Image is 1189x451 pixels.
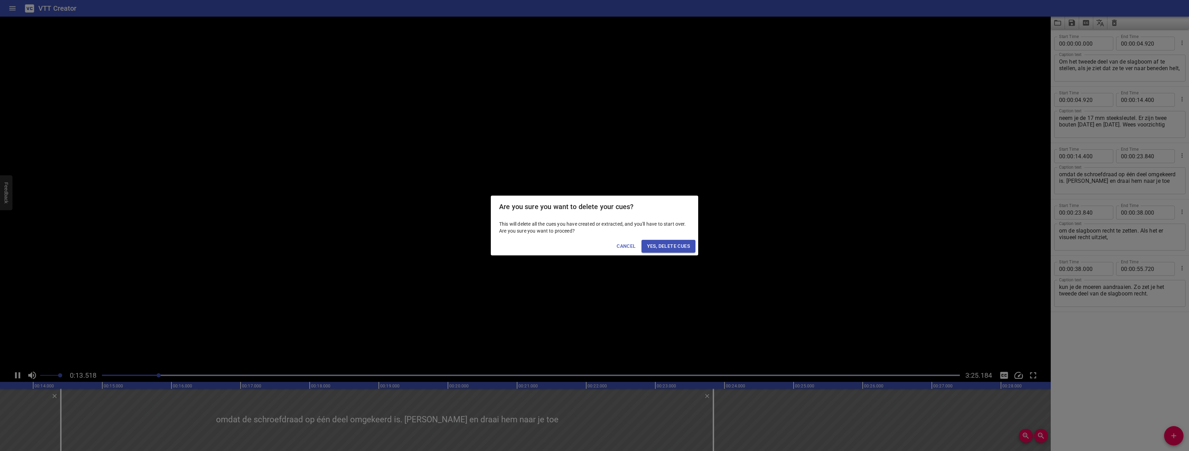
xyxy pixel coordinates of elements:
span: Yes, Delete Cues [647,242,690,251]
h2: Are you sure you want to delete your cues? [499,201,690,212]
div: This will delete all the cues you have created or extracted, and you'll have to start over. Are y... [491,218,698,237]
button: Cancel [614,240,638,253]
button: Yes, Delete Cues [642,240,695,253]
span: Cancel [617,242,636,251]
